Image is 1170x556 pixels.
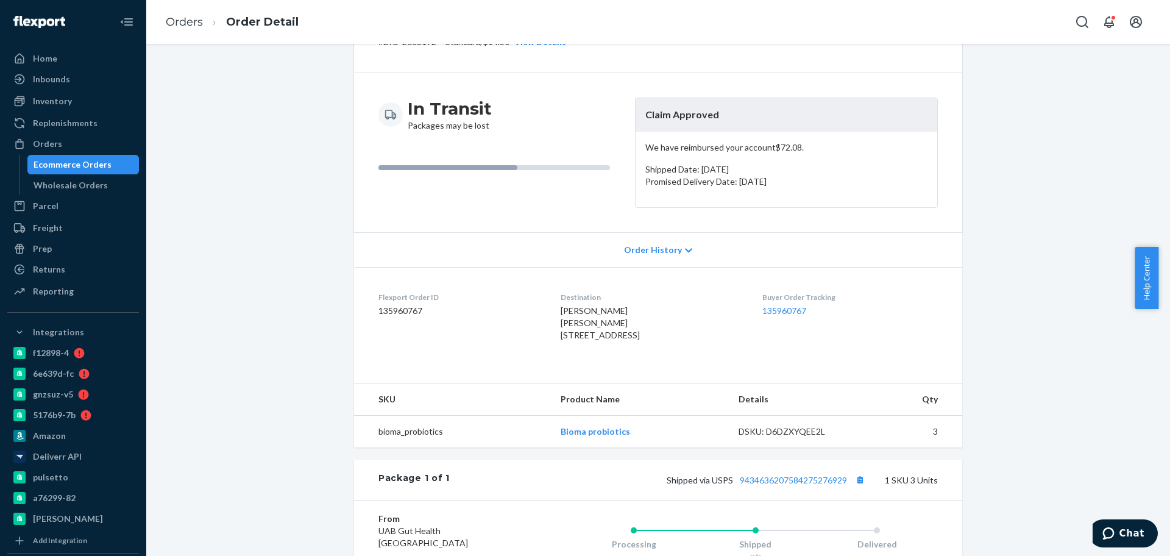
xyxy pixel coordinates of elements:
[33,513,103,525] div: [PERSON_NAME]
[34,159,112,171] div: Ecommerce Orders
[624,244,682,256] span: Order History
[762,305,806,316] a: 135960767
[33,368,74,380] div: 6e639d-fc
[408,98,492,119] h3: In Transit
[7,343,139,363] a: f12898-4
[740,475,847,485] a: 9434636207584275276929
[7,426,139,446] a: Amazon
[729,383,863,416] th: Details
[739,426,853,438] div: DSKU: D6DZXYQEE2L
[166,15,203,29] a: Orders
[7,113,139,133] a: Replenishments
[33,285,74,298] div: Reporting
[33,95,72,107] div: Inventory
[33,73,70,85] div: Inbounds
[7,134,139,154] a: Orders
[561,292,742,302] dt: Destination
[33,200,58,212] div: Parcel
[33,492,76,504] div: a76299-82
[862,415,962,447] td: 3
[695,538,817,551] div: Shipped
[354,383,551,416] th: SKU
[33,263,65,276] div: Returns
[408,98,492,132] div: Packages may be lost
[378,305,541,317] dd: 135960767
[852,472,868,488] button: Copy tracking number
[816,538,938,551] div: Delivered
[573,538,695,551] div: Processing
[762,292,938,302] dt: Buyer Order Tracking
[378,472,450,488] div: Package 1 of 1
[7,260,139,279] a: Returns
[7,196,139,216] a: Parcel
[645,176,927,188] p: Promised Delivery Date: [DATE]
[27,155,140,174] a: Ecommerce Orders
[7,468,139,487] a: pulsetto
[7,405,139,425] a: 5176b9-7b
[156,4,308,40] ol: breadcrumbs
[378,526,468,548] span: UAB Gut Health [GEOGRAPHIC_DATA]
[33,430,66,442] div: Amazon
[7,239,139,258] a: Prep
[378,513,524,525] dt: From
[645,163,927,176] p: Shipped Date: [DATE]
[226,15,299,29] a: Order Detail
[1124,10,1148,34] button: Open account menu
[115,10,139,34] button: Close Navigation
[7,447,139,466] a: Deliverr API
[354,415,551,447] td: bioma_probiotics
[7,509,139,529] a: [PERSON_NAME]
[7,364,139,383] a: 6e639d-fc
[7,533,139,548] a: Add Integration
[33,138,62,150] div: Orders
[33,451,82,463] div: Deliverr API
[7,218,139,238] a: Freight
[667,475,868,485] span: Shipped via USPS
[645,141,927,154] p: We have reimbursed your account $72.08 .
[1070,10,1094,34] button: Open Search Box
[561,305,640,340] span: [PERSON_NAME] [PERSON_NAME] [STREET_ADDRESS]
[7,323,139,342] button: Integrations
[34,179,108,191] div: Wholesale Orders
[561,426,630,437] a: Bioma probiotics
[7,282,139,301] a: Reporting
[636,98,937,132] header: Claim Approved
[33,52,57,65] div: Home
[551,383,728,416] th: Product Name
[1097,10,1121,34] button: Open notifications
[33,243,52,255] div: Prep
[1135,247,1158,309] button: Help Center
[7,49,139,68] a: Home
[450,472,938,488] div: 1 SKU 3 Units
[33,326,84,338] div: Integrations
[7,488,139,508] a: a76299-82
[33,222,63,234] div: Freight
[33,117,97,129] div: Replenishments
[33,471,68,483] div: pulsetto
[27,176,140,195] a: Wholesale Orders
[13,16,65,28] img: Flexport logo
[33,535,87,546] div: Add Integration
[33,388,73,401] div: gnzsuz-v5
[1093,519,1158,550] iframe: Opens a widget where you can chat to one of our agents
[33,347,69,359] div: f12898-4
[862,383,962,416] th: Qty
[7,91,139,111] a: Inventory
[378,292,541,302] dt: Flexport Order ID
[33,409,76,421] div: 5176b9-7b
[7,385,139,404] a: gnzsuz-v5
[7,69,139,89] a: Inbounds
